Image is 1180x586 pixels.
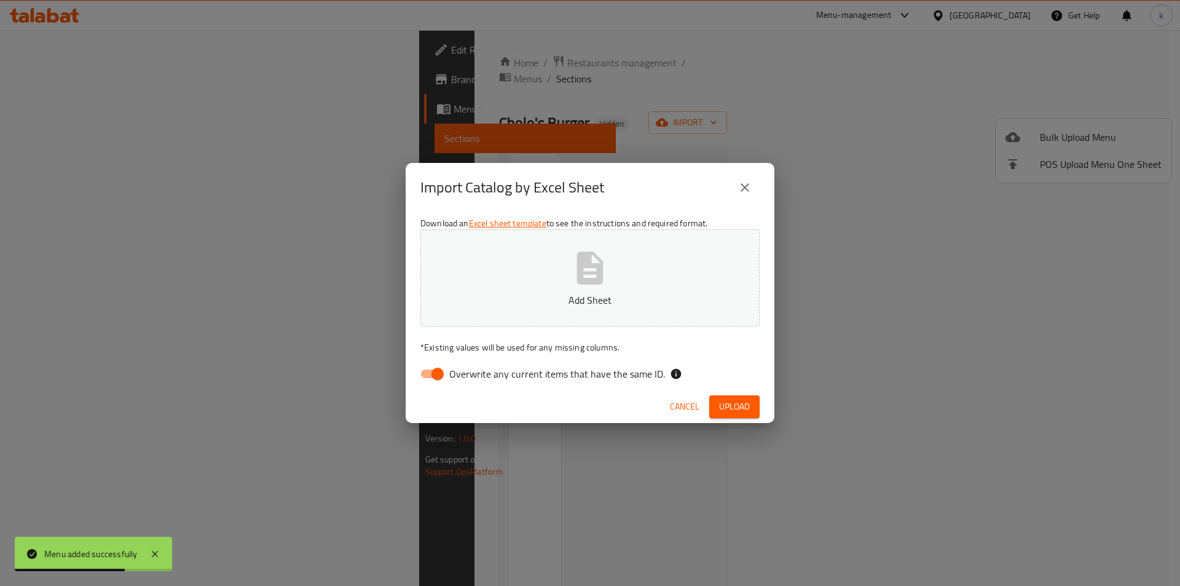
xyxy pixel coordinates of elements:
[420,341,760,354] p: Existing values will be used for any missing columns.
[670,399,699,414] span: Cancel
[719,399,750,414] span: Upload
[420,178,604,197] h2: Import Catalog by Excel Sheet
[439,293,741,307] p: Add Sheet
[730,173,760,202] button: close
[420,229,760,327] button: Add Sheet
[665,395,704,418] button: Cancel
[406,212,774,390] div: Download an to see the instructions and required format.
[709,395,760,418] button: Upload
[670,368,682,380] svg: If the overwrite option isn't selected, then the items that match an existing ID will be ignored ...
[449,366,665,381] span: Overwrite any current items that have the same ID.
[469,215,546,231] a: Excel sheet template
[44,547,138,561] div: Menu added successfully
